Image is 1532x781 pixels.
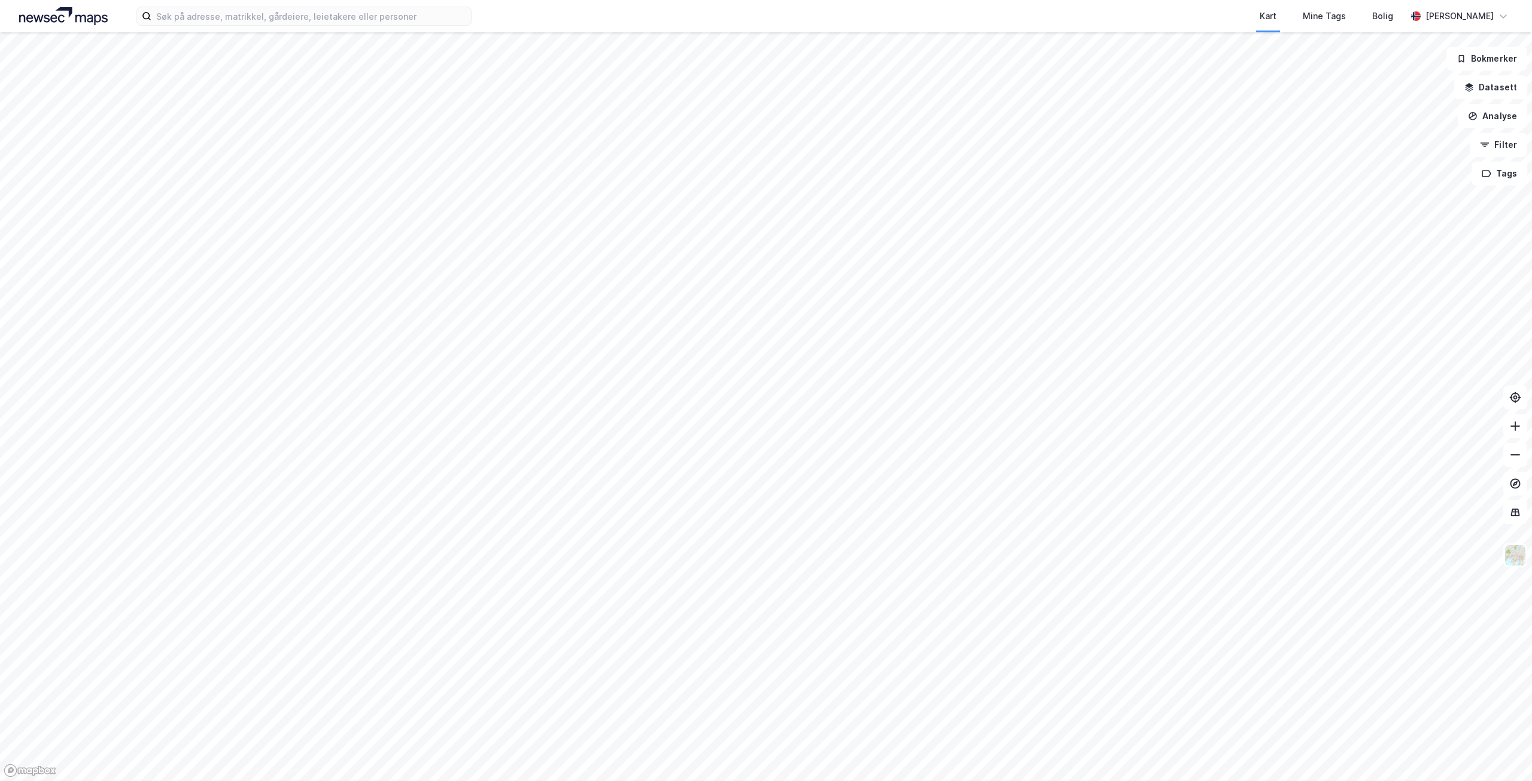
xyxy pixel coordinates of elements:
div: Bolig [1372,9,1393,23]
input: Søk på adresse, matrikkel, gårdeiere, leietakere eller personer [151,7,471,25]
div: Mine Tags [1303,9,1346,23]
div: [PERSON_NAME] [1425,9,1494,23]
img: logo.a4113a55bc3d86da70a041830d287a7e.svg [19,7,108,25]
div: Kart [1260,9,1276,23]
